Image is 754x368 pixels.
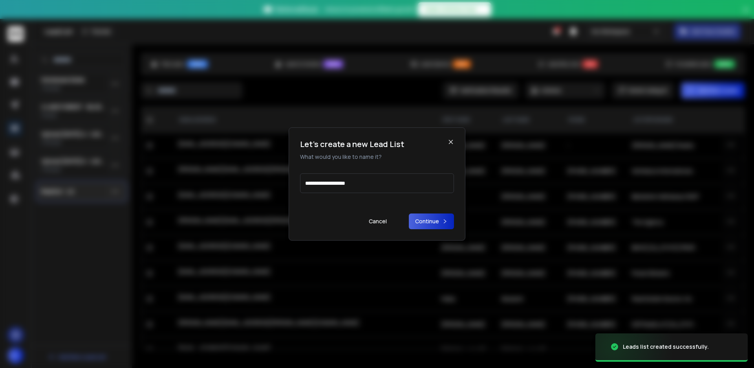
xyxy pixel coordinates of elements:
button: Cancel [362,213,393,229]
button: Continue [409,213,454,229]
p: What would you like to name it? [300,153,404,161]
h1: Let's create a new Lead List [300,139,404,150]
div: Leads list created successfully. [623,343,709,351]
